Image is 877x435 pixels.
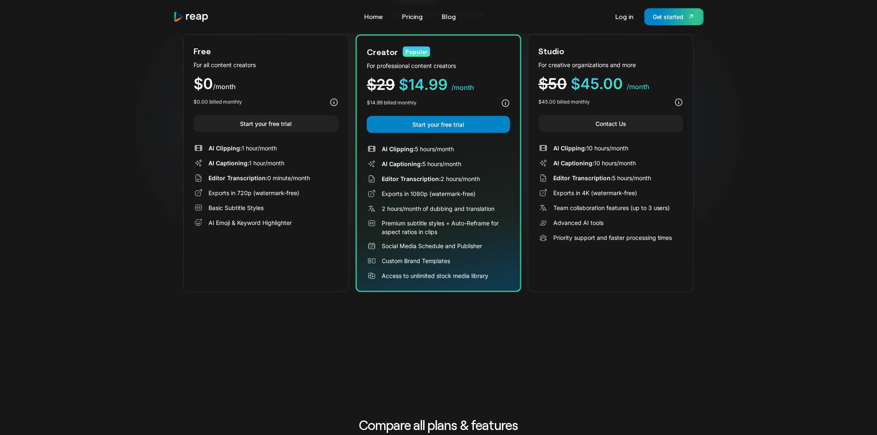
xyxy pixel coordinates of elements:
[173,11,209,22] a: home
[367,116,510,133] a: Start your free trial
[538,115,683,132] a: Contact Us
[553,203,670,212] div: Team collaboration features (up to 3 users)
[194,76,339,92] div: $0
[538,60,683,69] div: For creative organizations and more
[208,174,267,181] span: Editor Transcription:
[208,144,277,152] div: 1 hour/month
[538,75,567,93] span: $50
[382,160,422,167] span: AI Captioning:
[194,60,339,69] div: For all content creators
[553,188,637,197] div: Exports in 4K (watermark-free)
[208,159,284,167] div: 1 hour/month
[208,218,292,227] div: AI Emoji & Keyword Highlighter
[398,10,427,23] a: Pricing
[382,175,441,182] span: Editor Transcription:
[538,45,564,57] div: Studio
[194,98,242,106] div: $0.00 billed monthly
[382,219,510,236] div: Premium subtitle styles + Auto-Reframe for aspect ratios in clips
[571,75,623,93] span: $45.00
[382,174,480,183] div: 2 hours/month
[553,145,586,152] span: AI Clipping:
[538,98,590,106] div: $45.00 billed monthly
[553,174,612,181] span: Editor Transcription:
[382,242,482,250] div: Social Media Schedule and Publisher
[382,145,454,153] div: 5 hours/month
[279,415,598,435] h2: Compare all plans & features
[382,271,488,280] div: Access to unlimited stock media library
[382,145,415,152] span: AI Clipping:
[553,174,651,182] div: 5 hours/month
[367,61,510,70] div: For professional content creators
[208,188,299,197] div: Exports in 720p (watermark-free)
[194,115,339,132] a: Start your free trial
[360,10,387,23] a: Home
[553,233,672,242] div: Priority support and faster processing times
[553,144,628,152] div: 10 hours/month
[208,203,264,212] div: Basic Subtitle Styles
[194,45,211,57] div: Free
[173,11,209,22] img: reap logo
[208,174,310,182] div: 0 minute/month
[382,204,494,213] div: 2 hours/month of dubbing and translation
[553,218,603,227] div: Advanced AI tools
[399,75,448,94] span: $14.99
[382,159,461,168] div: 5 hours/month
[451,83,474,92] span: /month
[403,46,430,57] div: Popular
[553,159,594,167] span: AI Captioning:
[208,145,242,152] span: AI Clipping:
[367,46,398,58] div: Creator
[644,8,704,25] a: Get started
[382,189,475,198] div: Exports in 1080p (watermark-free)
[627,82,649,91] span: /month
[653,12,684,21] div: Get started
[213,82,236,91] span: /month
[382,256,450,265] div: Custom Brand Templates
[611,10,638,23] a: Log in
[367,99,417,106] div: $14.99 billed monthly
[208,159,249,167] span: AI Captioning:
[438,10,460,23] a: Blog
[553,159,636,167] div: 10 hours/month
[367,75,395,94] span: $29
